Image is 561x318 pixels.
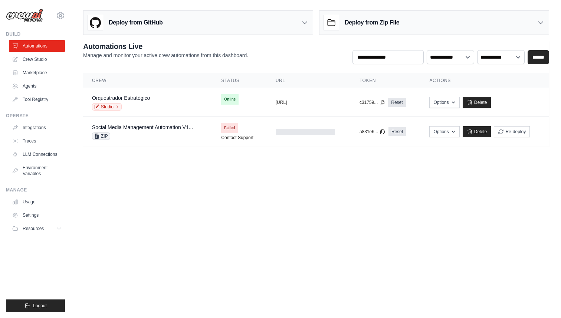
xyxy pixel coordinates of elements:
[9,40,65,52] a: Automations
[6,187,65,193] div: Manage
[9,196,65,208] a: Usage
[9,135,65,147] a: Traces
[345,18,399,27] h3: Deploy from Zip File
[463,126,491,137] a: Delete
[109,18,163,27] h3: Deploy from GitHub
[6,113,65,119] div: Operate
[88,15,103,30] img: GitHub Logo
[9,67,65,79] a: Marketplace
[388,98,406,107] a: Reset
[221,94,239,105] span: Online
[221,123,238,133] span: Failed
[9,148,65,160] a: LLM Connections
[9,162,65,180] a: Environment Variables
[429,97,459,108] button: Options
[92,132,110,140] span: ZIP
[351,73,421,88] th: Token
[92,95,150,101] a: Orquestrador Estratégico
[83,52,248,59] p: Manage and monitor your active crew automations from this dashboard.
[33,303,47,309] span: Logout
[6,9,43,23] img: Logo
[9,122,65,134] a: Integrations
[6,31,65,37] div: Build
[388,127,406,136] a: Reset
[420,73,549,88] th: Actions
[494,126,530,137] button: Re-deploy
[360,129,386,135] button: a831e6...
[92,103,122,111] a: Studio
[463,97,491,108] a: Delete
[6,299,65,312] button: Logout
[23,226,44,232] span: Resources
[221,135,253,141] a: Contact Support
[360,99,385,105] button: c31759...
[9,223,65,235] button: Resources
[267,73,351,88] th: URL
[83,73,212,88] th: Crew
[9,209,65,221] a: Settings
[212,73,266,88] th: Status
[429,126,459,137] button: Options
[92,124,193,130] a: Social Media Management Automation V1...
[83,41,248,52] h2: Automations Live
[9,53,65,65] a: Crew Studio
[9,80,65,92] a: Agents
[9,94,65,105] a: Tool Registry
